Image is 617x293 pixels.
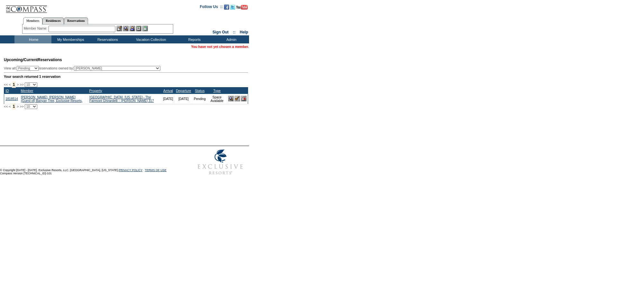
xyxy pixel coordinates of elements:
a: Residences [42,17,64,24]
a: Status [195,89,205,93]
td: Space Available [207,94,227,104]
div: View all: reservations owned by: [4,66,163,71]
img: Exclusive Resorts [192,146,249,178]
img: Reservations [136,26,141,31]
a: Become our fan on Facebook [224,6,229,10]
img: b_edit.gif [117,26,122,31]
a: [PERSON_NAME], [PERSON_NAME] (Guest of) Banyan Tree, Exclusive Resorts, [21,96,83,103]
td: My Memberships [51,35,88,43]
a: PRIVACY POLICY [119,169,142,172]
img: Subscribe to our YouTube Channel [236,5,248,10]
a: Members [23,17,43,24]
a: Arrival [163,89,173,93]
a: Departure [176,89,191,93]
div: Your search returned 1 reservation [4,75,248,78]
span: :: [233,30,236,34]
span: << [4,83,8,87]
img: View [123,26,129,31]
td: Pending [192,94,207,104]
td: Home [14,35,51,43]
a: [GEOGRAPHIC_DATA], [US_STATE] - The Fairmont Ghirardelli :: [PERSON_NAME] 317 [89,96,154,103]
a: Follow us on Twitter [230,6,235,10]
img: View Reservation [228,96,234,101]
span: > [17,83,19,87]
a: Type [213,89,221,93]
img: Confirm Reservation [235,96,240,101]
span: > [17,105,19,108]
img: Cancel Reservation [241,96,246,101]
span: < [9,105,11,108]
a: Subscribe to our YouTube Channel [236,6,248,10]
span: 1 [12,103,16,110]
a: Member [21,89,33,93]
div: Member Name: [24,26,49,31]
span: You have not yet chosen a member. [191,45,249,49]
a: Property [89,89,102,93]
td: Admin [212,35,249,43]
span: Upcoming/Current [4,58,38,62]
td: Reports [175,35,212,43]
span: < [9,83,11,87]
img: Follow us on Twitter [230,5,235,10]
a: ID [5,89,9,93]
span: 1 [12,81,16,88]
a: 1818514 [5,97,18,101]
img: b_calculator.gif [142,26,148,31]
span: >> [20,83,23,87]
img: Impersonate [130,26,135,31]
a: TERMS OF USE [145,169,167,172]
td: Reservations [88,35,125,43]
span: << [4,105,8,108]
a: Help [240,30,248,34]
td: Follow Us :: [200,4,223,12]
a: Sign Out [212,30,228,34]
a: Reservations [64,17,88,24]
td: [DATE] [174,94,192,104]
td: [DATE] [162,94,174,104]
img: Become our fan on Facebook [224,5,229,10]
td: Vacation Collection [125,35,175,43]
span: Reservations [4,58,62,62]
span: >> [20,105,23,108]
